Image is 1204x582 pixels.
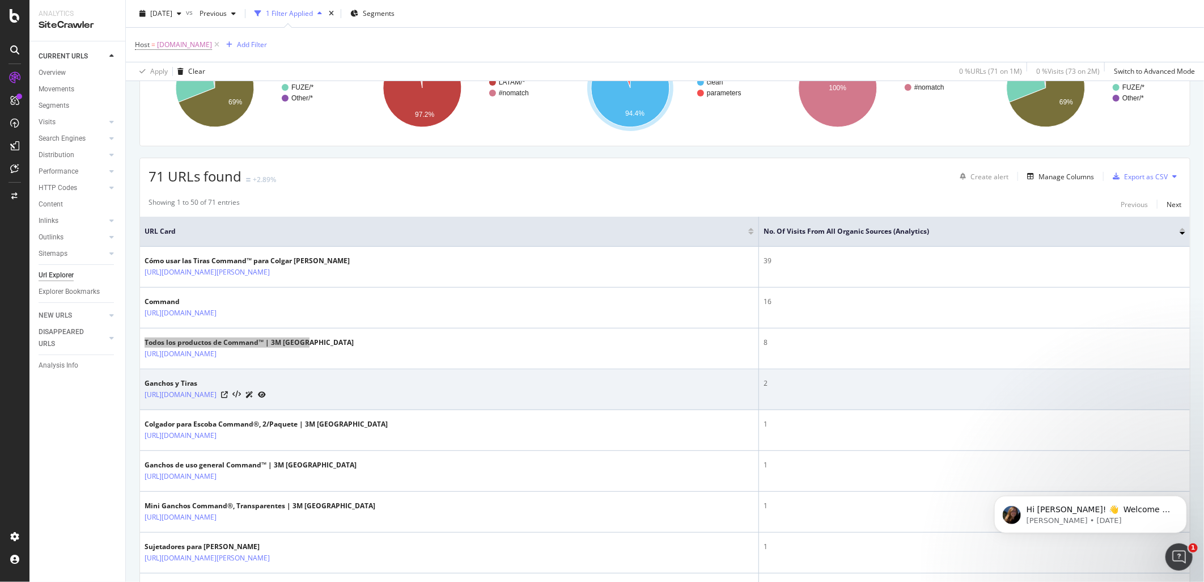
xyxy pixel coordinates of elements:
a: DISAPPEARED URLS [39,326,106,350]
text: Other/* [1122,94,1144,102]
div: Manage Columns [1038,172,1094,182]
text: 28.2% [1016,73,1036,81]
a: Visit Online Page [221,391,228,398]
a: CURRENT URLS [39,50,106,62]
button: Apply [135,62,168,81]
div: Url Explorer [39,269,74,281]
div: Apply [150,66,168,76]
text: #nomatch [499,89,529,97]
text: LATAM/* [499,78,525,86]
div: HTTP Codes [39,182,77,194]
div: Previous [1121,200,1148,209]
div: Visits [39,116,56,128]
img: Equal [246,178,251,182]
button: Next [1167,197,1181,211]
span: 71 URLs found [149,167,241,185]
text: Other/* [291,94,313,102]
div: Analytics [39,9,116,19]
div: Search Engines [39,133,86,145]
div: Switch to Advanced Mode [1114,66,1195,76]
a: Outlinks [39,231,106,243]
a: Segments [39,100,117,112]
div: Mini Ganchos Command®, Transparentes | 3M [GEOGRAPHIC_DATA] [145,501,375,511]
button: Create alert [955,167,1008,185]
div: Cómo usar las Tiras Command™ para Colgar [PERSON_NAME] [145,256,350,266]
div: CURRENT URLS [39,50,88,62]
button: Add Filter [222,38,267,52]
span: No. of Visits from All Organic Sources (Analytics) [764,226,1163,237]
a: Inlinks [39,215,106,227]
div: Create alert [970,172,1008,182]
div: Inlinks [39,215,58,227]
a: AI Url Details [245,389,253,400]
text: FUZE/* [1122,83,1145,91]
button: View HTML Source [232,391,241,399]
div: Overview [39,67,66,79]
div: DISAPPEARED URLS [39,326,96,350]
a: [URL][DOMAIN_NAME][PERSON_NAME] [145,267,270,278]
a: Performance [39,166,106,178]
button: Export as CSV [1108,167,1168,185]
text: 69% [1059,98,1073,106]
button: Manage Columns [1023,170,1094,183]
button: Previous [1121,197,1148,211]
div: Segments [39,100,69,112]
span: vs [186,7,195,17]
span: Previous [195,9,227,18]
div: +2.89% [253,175,276,184]
div: Distribution [39,149,74,161]
div: Export as CSV [1124,172,1168,182]
svg: A chart. [564,39,766,137]
a: URL Inspection [258,389,266,400]
text: 100% [829,84,847,92]
a: [URL][DOMAIN_NAME] [145,389,217,400]
div: times [327,8,336,19]
span: [DOMAIN_NAME] [157,37,212,53]
text: 28.2% [186,73,205,81]
text: #nomatch [914,83,944,91]
a: Analysis Info [39,360,117,372]
span: Segments [363,9,395,18]
div: Outlinks [39,231,63,243]
div: 1 [764,542,1185,552]
div: NEW URLS [39,310,72,322]
button: Segments [346,5,399,23]
div: A chart. [149,39,350,137]
span: Hi [PERSON_NAME]! 👋 Welcome to Botify chat support! Have a question? Reply to this message and ou... [49,33,196,98]
div: Sujetadores para [PERSON_NAME] [145,542,319,552]
a: [URL][DOMAIN_NAME] [145,471,217,482]
div: Analysis Info [39,360,78,372]
a: HTTP Codes [39,182,106,194]
a: Overview [39,67,117,79]
a: [URL][DOMAIN_NAME] [145,307,217,319]
a: Visits [39,116,106,128]
a: Movements [39,83,117,95]
a: [URL][DOMAIN_NAME] [145,348,217,360]
div: Ganchos y Tiras [145,378,266,389]
div: 16 [764,297,1185,307]
span: URL Card [145,226,745,237]
span: Host [135,40,150,49]
button: [DATE] [135,5,186,23]
div: Next [1167,200,1181,209]
div: Performance [39,166,78,178]
div: 0 % URLs ( 71 on 1M ) [959,66,1022,76]
text: 97.2% [416,111,435,119]
div: Ganchos de uso general Command™ | 3M [GEOGRAPHIC_DATA] [145,460,357,470]
div: 0 % Visits ( 73 on 2M ) [1036,66,1100,76]
svg: A chart. [980,39,1181,137]
iframe: Intercom notifications message [977,472,1204,551]
button: Previous [195,5,240,23]
svg: A chart. [771,39,973,137]
text: clean [707,78,723,86]
p: Message from Laura, sent 15w ago [49,44,196,54]
div: Clear [188,66,205,76]
svg: A chart. [356,39,558,137]
a: [URL][DOMAIN_NAME] [145,512,217,523]
iframe: Intercom live chat [1165,543,1193,571]
div: 1 [764,501,1185,511]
